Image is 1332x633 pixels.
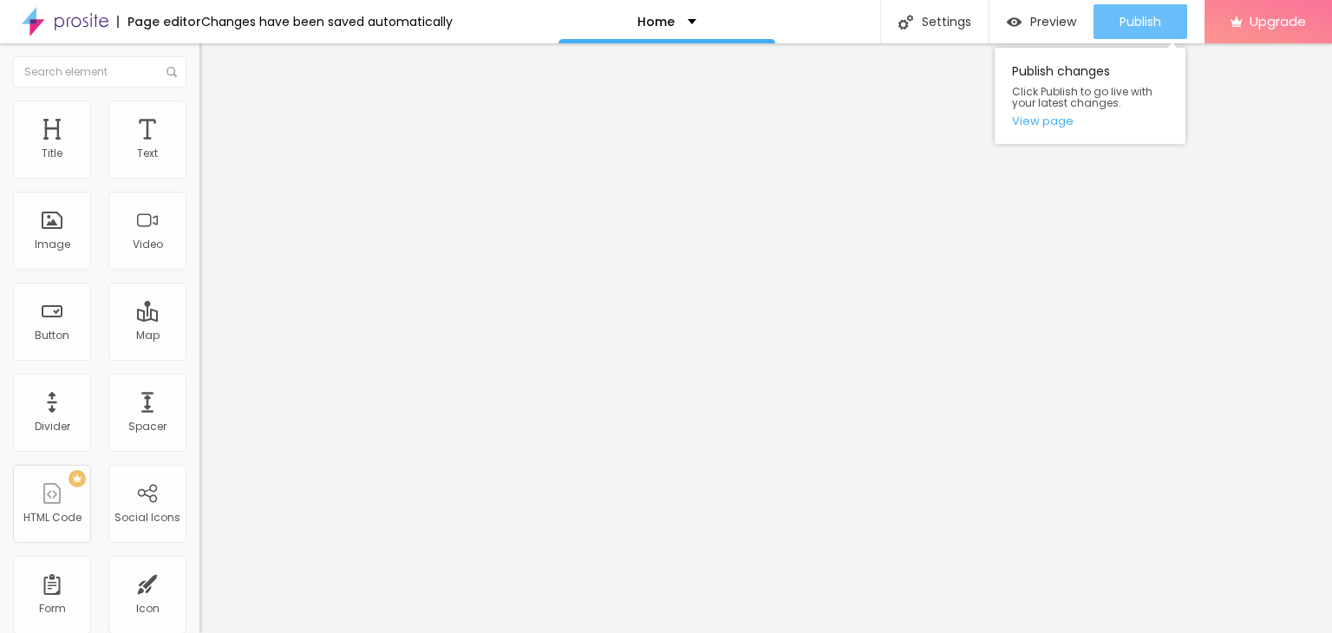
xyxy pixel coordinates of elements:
span: Upgrade [1250,14,1306,29]
span: Preview [1030,15,1076,29]
a: View page [1012,115,1168,127]
div: Image [35,238,70,251]
img: Icone [166,67,177,77]
iframe: Editor [199,43,1332,633]
div: Text [137,147,158,160]
input: Search element [13,56,186,88]
div: Social Icons [114,512,180,524]
button: Preview [989,4,1094,39]
div: Video [133,238,163,251]
div: Changes have been saved automatically [201,16,453,28]
span: Click Publish to go live with your latest changes. [1012,86,1168,108]
img: Icone [898,15,913,29]
button: Publish [1094,4,1187,39]
img: view-1.svg [1007,15,1022,29]
div: Page editor [117,16,201,28]
div: Form [39,603,66,615]
div: HTML Code [23,512,82,524]
div: Button [35,330,69,342]
span: Publish [1120,15,1161,29]
p: Home [637,16,675,28]
div: Publish changes [995,48,1185,144]
div: Divider [35,421,70,433]
div: Spacer [128,421,166,433]
div: Title [42,147,62,160]
div: Map [136,330,160,342]
div: Icon [136,603,160,615]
